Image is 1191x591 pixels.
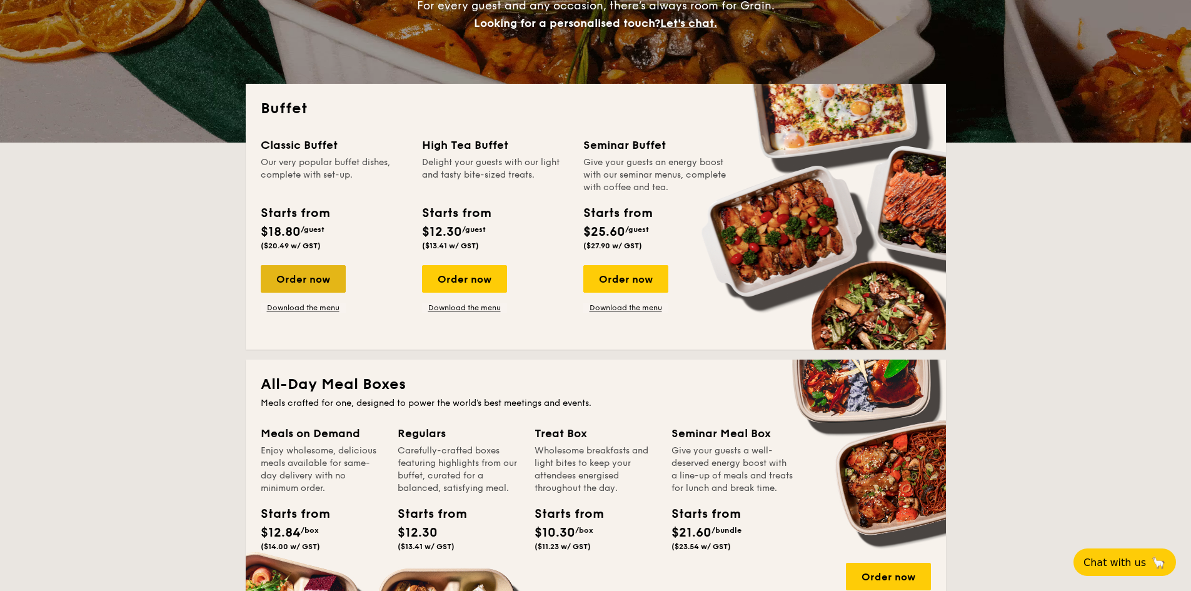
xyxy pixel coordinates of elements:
span: ($20.49 w/ GST) [261,241,321,250]
span: $18.80 [261,225,301,240]
button: Chat with us🦙 [1073,548,1176,576]
div: Starts from [422,204,490,223]
div: High Tea Buffet [422,136,568,154]
span: ($14.00 w/ GST) [261,542,320,551]
div: Regulars [398,425,520,442]
span: /box [575,526,593,535]
span: ($13.41 w/ GST) [398,542,455,551]
span: ($23.54 w/ GST) [671,542,731,551]
div: Treat Box [535,425,656,442]
div: Order now [583,265,668,293]
span: ($13.41 w/ GST) [422,241,479,250]
div: Seminar Buffet [583,136,730,154]
div: Give your guests an energy boost with our seminar menus, complete with coffee and tea. [583,156,730,194]
div: Give your guests a well-deserved energy boost with a line-up of meals and treats for lunch and br... [671,445,793,495]
div: Delight your guests with our light and tasty bite-sized treats. [422,156,568,194]
div: Order now [261,265,346,293]
span: /guest [462,225,486,234]
a: Download the menu [261,303,346,313]
div: Starts from [398,505,454,523]
span: 🦙 [1151,555,1166,570]
div: Starts from [261,505,317,523]
span: $12.84 [261,525,301,540]
div: Meals crafted for one, designed to power the world's best meetings and events. [261,397,931,410]
span: Chat with us [1083,557,1146,568]
div: Our very popular buffet dishes, complete with set-up. [261,156,407,194]
a: Download the menu [583,303,668,313]
span: $12.30 [422,225,462,240]
span: $12.30 [398,525,438,540]
h2: All-Day Meal Boxes [261,375,931,395]
span: /box [301,526,319,535]
span: Let's chat. [660,16,717,30]
div: Starts from [261,204,329,223]
div: Carefully-crafted boxes featuring highlights from our buffet, curated for a balanced, satisfying ... [398,445,520,495]
div: Starts from [535,505,591,523]
span: $21.60 [671,525,711,540]
div: Meals on Demand [261,425,383,442]
span: ($11.23 w/ GST) [535,542,591,551]
span: /guest [625,225,649,234]
div: Classic Buffet [261,136,407,154]
div: Seminar Meal Box [671,425,793,442]
span: $10.30 [535,525,575,540]
div: Order now [846,563,931,590]
div: Order now [422,265,507,293]
span: /guest [301,225,324,234]
span: Looking for a personalised touch? [474,16,660,30]
div: Starts from [583,204,651,223]
span: ($27.90 w/ GST) [583,241,642,250]
div: Enjoy wholesome, delicious meals available for same-day delivery with no minimum order. [261,445,383,495]
h2: Buffet [261,99,931,119]
div: Wholesome breakfasts and light bites to keep your attendees energised throughout the day. [535,445,656,495]
div: Starts from [671,505,728,523]
a: Download the menu [422,303,507,313]
span: $25.60 [583,225,625,240]
span: /bundle [711,526,741,535]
